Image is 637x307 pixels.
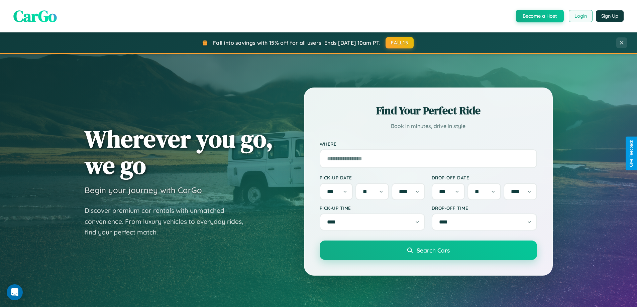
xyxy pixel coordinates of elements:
label: Drop-off Time [432,205,537,211]
span: CarGo [13,5,57,27]
h2: Find Your Perfect Ride [320,103,537,118]
button: Sign Up [596,10,624,22]
label: Drop-off Date [432,175,537,180]
label: Pick-up Time [320,205,425,211]
span: Fall into savings with 15% off for all users! Ends [DATE] 10am PT. [213,39,381,46]
button: Search Cars [320,241,537,260]
div: Open Intercom Messenger [7,284,23,300]
div: Give Feedback [629,140,634,167]
button: FALL15 [386,37,414,48]
label: Pick-up Date [320,175,425,180]
p: Discover premium car rentals with unmatched convenience. From luxury vehicles to everyday rides, ... [85,205,252,238]
h3: Begin your journey with CarGo [85,185,202,195]
button: Become a Host [516,10,564,22]
h1: Wherever you go, we go [85,126,273,178]
p: Book in minutes, drive in style [320,121,537,131]
span: Search Cars [417,247,450,254]
label: Where [320,141,537,147]
button: Login [569,10,593,22]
